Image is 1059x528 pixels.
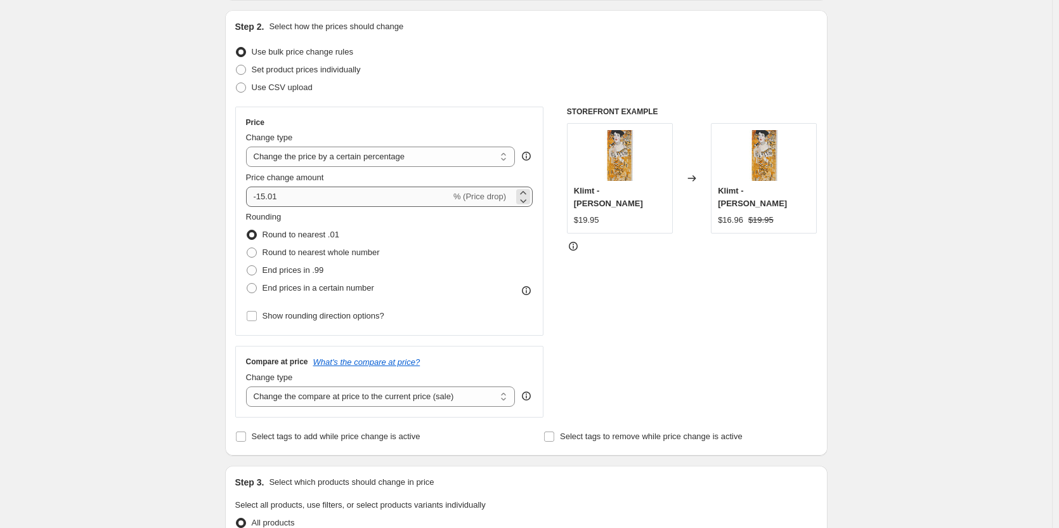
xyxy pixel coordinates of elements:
span: Round to nearest whole number [263,247,380,257]
strike: $19.95 [748,214,774,227]
span: Klimt - [PERSON_NAME] [574,186,643,208]
span: Change type [246,133,293,142]
div: help [520,390,533,402]
div: help [520,150,533,162]
span: Select tags to add while price change is active [252,432,420,441]
span: Use bulk price change rules [252,47,353,56]
span: Show rounding direction options? [263,311,384,320]
span: Klimt - [PERSON_NAME] [718,186,787,208]
div: $19.95 [574,214,599,227]
img: 17K001-Wcopy_80x.jpg [739,130,789,181]
span: End prices in a certain number [263,283,374,293]
span: Select all products, use filters, or select products variants individually [235,500,486,510]
span: Round to nearest .01 [263,230,339,239]
p: Select how the prices should change [269,20,403,33]
span: Rounding [246,212,282,221]
button: What's the compare at price? [313,357,420,367]
span: Price change amount [246,173,324,182]
span: End prices in .99 [263,265,324,275]
img: 17K001-Wcopy_80x.jpg [594,130,645,181]
div: $16.96 [718,214,743,227]
input: -15 [246,187,451,207]
h2: Step 2. [235,20,264,33]
p: Select which products should change in price [269,476,434,489]
span: % (Price drop) [453,192,506,201]
h2: Step 3. [235,476,264,489]
h3: Price [246,117,264,128]
h6: STOREFRONT EXAMPLE [567,107,817,117]
span: Use CSV upload [252,82,313,92]
span: Change type [246,373,293,382]
span: Select tags to remove while price change is active [560,432,743,441]
span: All products [252,518,295,527]
h3: Compare at price [246,357,308,367]
span: Set product prices individually [252,65,361,74]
